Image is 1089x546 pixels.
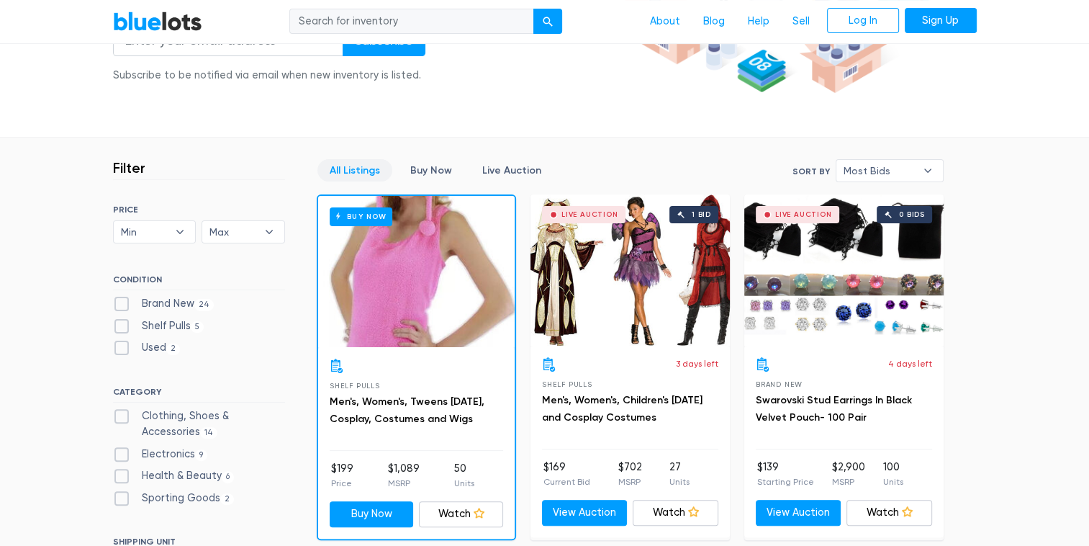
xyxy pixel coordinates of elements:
span: Shelf Pulls [330,382,380,390]
div: 0 bids [899,211,925,218]
li: 50 [454,461,474,490]
p: Current Bid [543,475,590,488]
a: Buy Now [330,501,414,527]
p: Starting Price [757,475,814,488]
label: Health & Beauty [113,468,235,484]
label: Sort By [792,165,830,178]
a: Watch [633,500,718,526]
span: 9 [195,449,208,461]
a: Sell [781,8,821,35]
a: Live Auction 1 bid [530,194,730,346]
li: $2,900 [832,460,865,488]
span: 24 [194,299,214,310]
a: Watch [419,501,503,527]
label: Clothing, Shoes & Accessories [113,408,285,439]
p: MSRP [388,477,420,490]
div: Subscribe to be notified via email when new inventory is listed. [113,68,425,84]
li: 27 [669,460,690,488]
h6: Buy Now [330,207,392,225]
p: Units [454,477,474,490]
b: ▾ [254,221,284,243]
a: Swarovski Stud Earrings In Black Velvet Pouch- 100 Pair [756,394,912,424]
a: View Auction [756,500,841,526]
a: Sign Up [905,8,977,34]
a: Help [736,8,781,35]
a: About [638,8,692,35]
li: $169 [543,460,590,488]
a: Live Auction 0 bids [744,194,944,346]
li: 100 [883,460,903,488]
li: $139 [757,460,814,488]
a: Buy Now [318,196,515,347]
h6: CONDITION [113,274,285,290]
label: Shelf Pulls [113,318,204,334]
b: ▾ [913,160,943,182]
label: Brand New [113,296,214,312]
a: Buy Now [398,159,464,182]
p: Units [883,475,903,488]
span: 5 [191,321,204,333]
span: Most Bids [844,160,916,182]
h6: CATEGORY [113,387,285,403]
a: Watch [846,500,932,526]
label: Electronics [113,447,208,462]
b: ▾ [165,221,195,243]
a: View Auction [542,500,628,526]
p: 4 days left [888,357,932,370]
li: $702 [618,460,641,488]
span: 6 [222,471,235,483]
a: Blog [692,8,736,35]
span: Shelf Pulls [542,380,592,388]
div: 1 bid [692,211,711,218]
a: BlueLots [113,11,202,32]
input: Search for inventory [289,9,534,35]
h3: Filter [113,159,145,176]
label: Sporting Goods [113,491,235,506]
h6: PRICE [113,205,285,215]
p: 3 days left [676,357,718,370]
label: Used [113,340,181,356]
span: Min [121,221,168,243]
div: Live Auction [561,211,618,218]
a: Men's, Women's, Children's [DATE] and Cosplay Costumes [542,394,702,424]
p: MSRP [832,475,865,488]
li: $199 [331,461,353,490]
span: 2 [220,493,235,505]
span: 14 [200,427,218,439]
span: Brand New [756,380,803,388]
span: 2 [166,344,181,355]
a: Log In [827,8,899,34]
p: Price [331,477,353,490]
a: All Listings [317,159,392,182]
a: Live Auction [470,159,553,182]
div: Live Auction [775,211,832,218]
p: MSRP [618,475,641,488]
li: $1,089 [388,461,420,490]
span: Max [209,221,257,243]
a: Men's, Women's, Tweens [DATE], Cosplay, Costumes and Wigs [330,395,484,425]
p: Units [669,475,690,488]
